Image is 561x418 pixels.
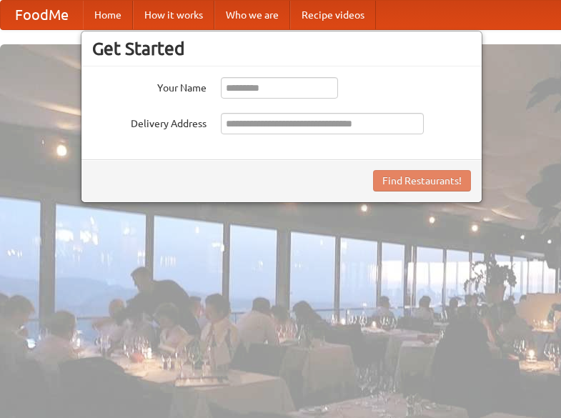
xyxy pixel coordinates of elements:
[214,1,290,29] a: Who we are
[83,1,133,29] a: Home
[92,38,471,59] h3: Get Started
[133,1,214,29] a: How it works
[92,77,207,95] label: Your Name
[92,113,207,131] label: Delivery Address
[1,1,83,29] a: FoodMe
[373,170,471,191] button: Find Restaurants!
[290,1,376,29] a: Recipe videos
